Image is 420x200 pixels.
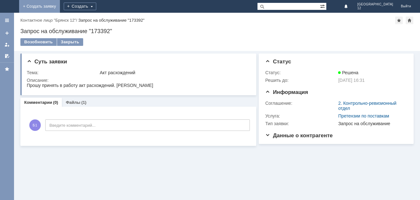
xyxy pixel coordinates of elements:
a: Комментарии [24,100,52,105]
div: Запрос на обслуживание [338,121,404,126]
a: Мои согласования [2,51,12,61]
span: 12 [357,6,393,10]
span: Информация [265,89,308,95]
span: Расширенный поиск [320,3,326,9]
span: [GEOGRAPHIC_DATA] [357,3,393,6]
span: Решена [338,70,358,75]
a: Файлы [66,100,80,105]
div: Добавить в избранное [395,17,403,24]
div: Запрос на обслуживание "173392" [20,28,414,34]
div: Услуга: [265,113,337,118]
a: Создать заявку [2,28,12,38]
span: Данные о контрагенте [265,132,333,139]
a: Контактное лицо "Брянск 12" [20,18,76,23]
span: Суть заявки [27,59,67,65]
div: Описание: [27,78,249,83]
div: (1) [81,100,86,105]
span: Б1 [29,119,41,131]
a: Мои заявки [2,39,12,50]
div: Тип заявки: [265,121,337,126]
div: Сделать домашней страницей [406,17,413,24]
div: Тема: [27,70,98,75]
div: Акт расхождений [100,70,248,75]
div: Статус: [265,70,337,75]
div: Соглашение: [265,101,337,106]
span: Статус [265,59,291,65]
div: / [20,18,78,23]
span: [DATE] 16:31 [338,78,365,83]
a: Претензии по поставкам [338,113,389,118]
div: (0) [53,100,58,105]
div: Создать [64,3,96,10]
a: 2. Контрольно-ревизионный отдел [338,101,396,111]
div: Запрос на обслуживание "173392" [78,18,145,23]
div: Решить до: [265,78,337,83]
